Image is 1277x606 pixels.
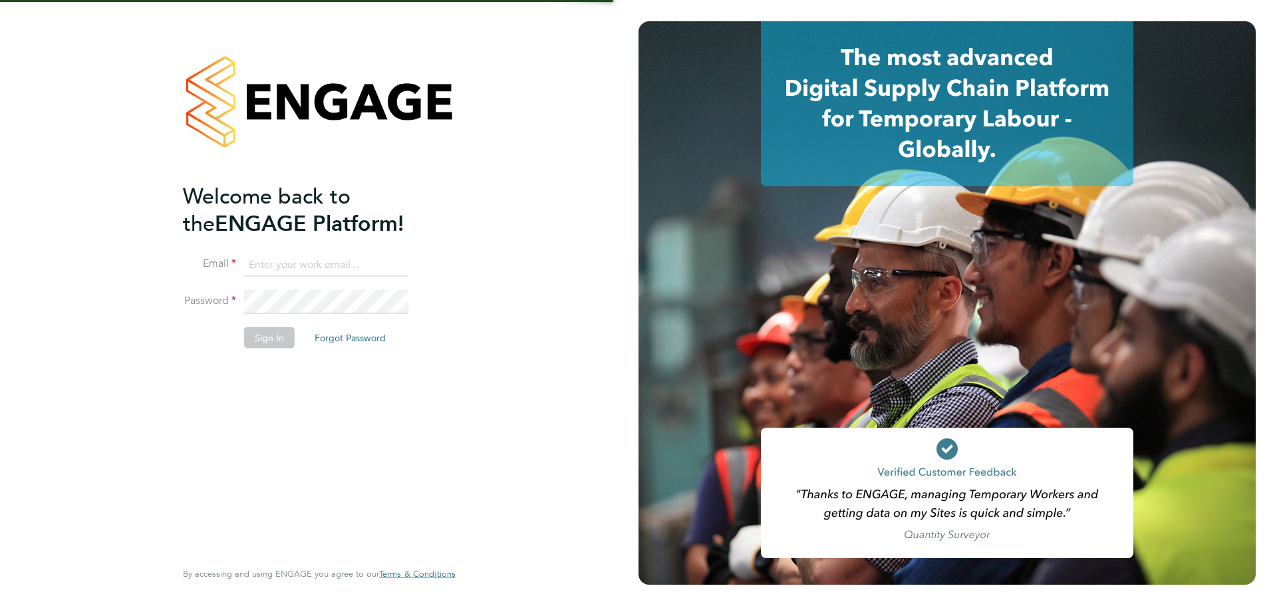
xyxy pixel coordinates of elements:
span: By accessing and using ENGAGE you agree to our [183,568,456,579]
label: Email [183,257,236,271]
button: Sign In [244,327,295,349]
span: Terms & Conditions [379,568,456,579]
button: Forgot Password [304,327,396,349]
h2: ENGAGE Platform! [183,182,442,237]
label: Password [183,294,236,308]
input: Enter your work email... [244,253,408,277]
span: Welcome back to the [183,183,351,236]
a: Terms & Conditions [379,569,456,579]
